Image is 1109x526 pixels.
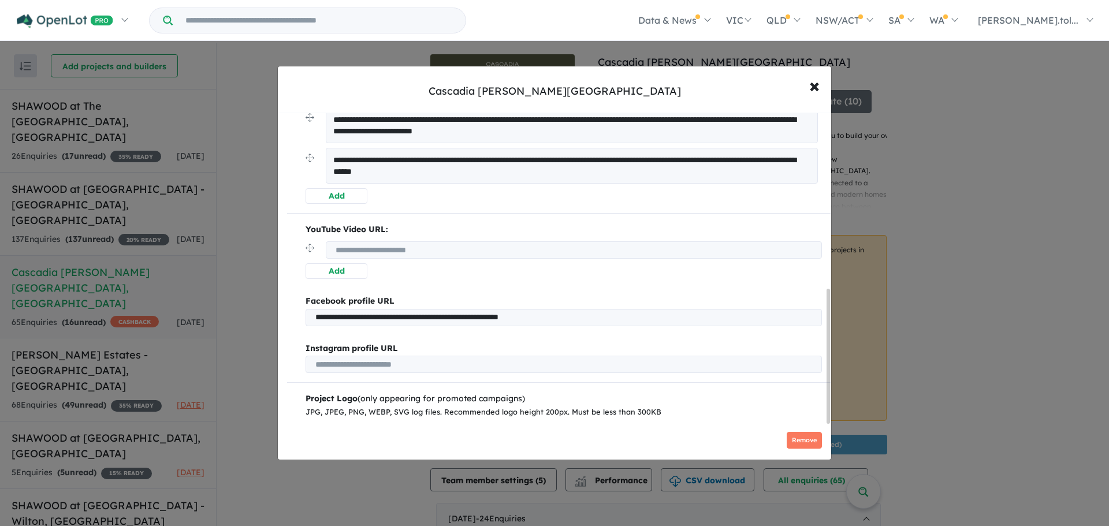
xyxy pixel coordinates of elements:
div: JPG, JPEG, PNG, WEBP, SVG log files. Recommended logo height 200px. Must be less than 300KB [306,406,822,419]
span: [PERSON_NAME].tol... [978,14,1078,26]
b: Instagram profile URL [306,343,398,353]
p: YouTube Video URL: [306,223,822,237]
b: Facebook profile URL [306,296,395,306]
span: × [809,73,820,98]
div: Cascadia [PERSON_NAME][GEOGRAPHIC_DATA] [429,84,681,99]
b: Project Logo [306,393,358,404]
div: (only appearing for promoted campaigns) [306,392,822,406]
img: Openlot PRO Logo White [17,14,113,28]
button: Remove [787,432,822,449]
img: drag.svg [306,244,314,252]
button: Add [306,188,367,204]
button: Add [306,263,367,279]
img: Cascadia%20Calderwood%20-%20Calderwood%20___1756080826.png [306,423,405,458]
img: drag.svg [306,154,314,162]
img: drag.svg [306,113,314,122]
input: Try estate name, suburb, builder or developer [175,8,463,33]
